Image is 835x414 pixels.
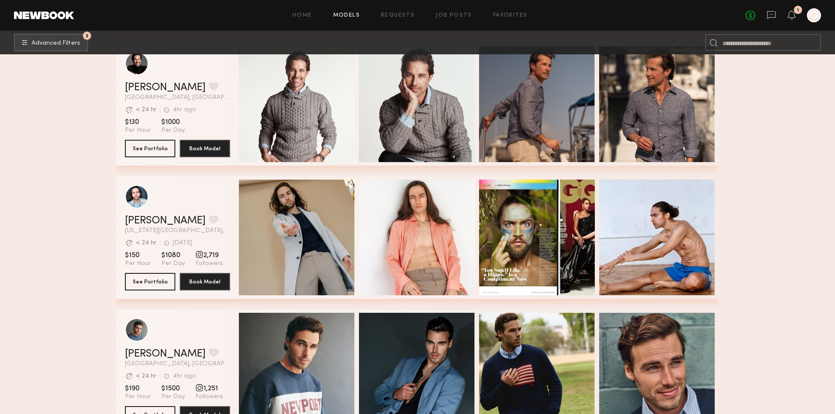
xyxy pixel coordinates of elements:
[161,118,185,127] span: $1000
[136,373,156,379] div: < 24 hr
[173,373,196,379] div: 4hr ago
[125,393,151,401] span: Per Hour
[797,8,799,13] div: 1
[493,13,528,18] a: Favorites
[14,34,88,51] button: 2Advanced Filters
[180,140,230,157] button: Book Model
[807,8,821,22] a: G
[292,13,312,18] a: Home
[125,260,151,268] span: Per Hour
[180,273,230,290] button: Book Model
[125,349,206,359] a: [PERSON_NAME]
[125,251,151,260] span: $150
[125,228,230,234] span: [US_STATE][GEOGRAPHIC_DATA], [GEOGRAPHIC_DATA]
[161,251,185,260] span: $1080
[125,82,206,93] a: [PERSON_NAME]
[125,95,230,101] span: [GEOGRAPHIC_DATA], [GEOGRAPHIC_DATA]
[125,118,151,127] span: $130
[436,13,472,18] a: Job Posts
[32,40,80,46] span: Advanced Filters
[125,361,230,367] span: [GEOGRAPHIC_DATA], [GEOGRAPHIC_DATA]
[173,240,192,246] div: [DATE]
[195,393,223,401] span: Followers
[333,13,360,18] a: Models
[85,34,89,38] span: 2
[173,107,196,113] div: 4hr ago
[125,384,151,393] span: $190
[161,127,185,134] span: Per Day
[136,240,156,246] div: < 24 hr
[161,393,185,401] span: Per Day
[125,140,175,157] button: See Portfolio
[161,260,185,268] span: Per Day
[195,260,223,268] span: Followers
[136,107,156,113] div: < 24 hr
[195,384,223,393] span: 1,251
[195,251,223,260] span: 2,719
[125,273,175,290] button: See Portfolio
[381,13,415,18] a: Requests
[125,127,151,134] span: Per Hour
[125,216,206,226] a: [PERSON_NAME]
[161,384,185,393] span: $1500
